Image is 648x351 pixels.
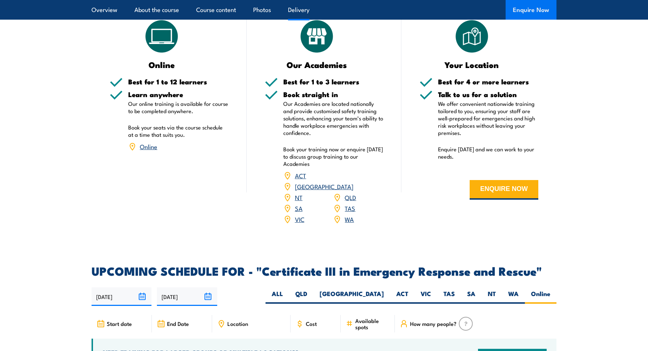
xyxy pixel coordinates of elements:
a: [GEOGRAPHIC_DATA] [295,182,353,191]
label: VIC [414,290,437,304]
input: To date [157,287,217,306]
label: [GEOGRAPHIC_DATA] [313,290,390,304]
h5: Best for 1 to 3 learners [283,78,384,85]
p: Our online training is available for course to be completed anywhere. [128,100,228,115]
label: SA [461,290,482,304]
label: NT [482,290,502,304]
span: Available spots [355,318,390,330]
a: NT [295,193,303,202]
p: Our Academies are located nationally and provide customised safety training solutions, enhancing ... [283,100,384,136]
h3: Your Location [420,60,524,69]
a: TAS [345,204,355,212]
a: VIC [295,215,304,223]
h5: Talk to us for a solution [438,91,538,98]
a: QLD [345,193,356,202]
p: Enquire [DATE] and we can work to your needs. [438,145,538,160]
label: TAS [437,290,461,304]
h3: Our Academies [265,60,369,69]
input: From date [92,287,151,306]
p: Book your seats via the course schedule at a time that suits you. [128,124,228,138]
a: SA [295,204,303,212]
a: Online [140,142,157,151]
label: QLD [289,290,313,304]
label: Online [525,290,556,304]
h3: Online [110,60,214,69]
h2: UPCOMING SCHEDULE FOR - "Certificate III in Emergency Response and Rescue" [92,266,556,276]
span: Location [227,320,248,327]
span: End Date [167,320,189,327]
h5: Best for 1 to 12 learners [128,78,228,85]
span: Start date [107,320,132,327]
span: Cost [306,320,317,327]
a: ACT [295,171,306,180]
label: WA [502,290,525,304]
label: ACT [390,290,414,304]
a: WA [345,215,354,223]
p: We offer convenient nationwide training tailored to you, ensuring your staff are well-prepared fo... [438,100,538,136]
h5: Book straight in [283,91,384,98]
p: Book your training now or enquire [DATE] to discuss group training to our Academies [283,145,384,167]
h5: Learn anywhere [128,91,228,98]
span: How many people? [410,320,457,327]
h5: Best for 4 or more learners [438,78,538,85]
button: ENQUIRE NOW [470,180,538,200]
label: ALL [266,290,289,304]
